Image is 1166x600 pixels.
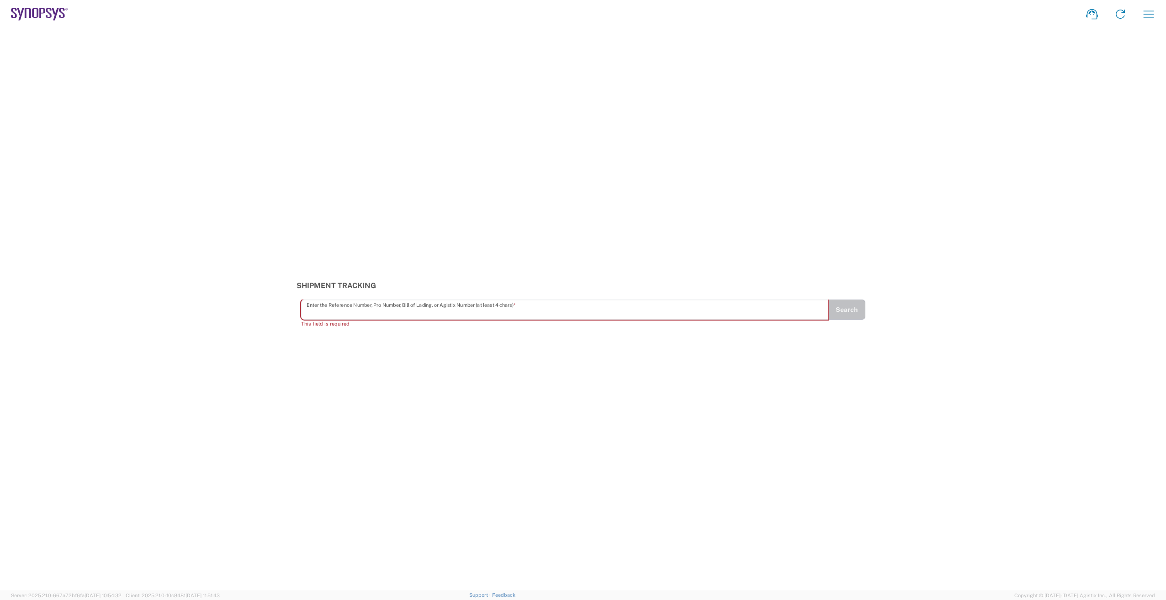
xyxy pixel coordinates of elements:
a: Support [469,592,492,598]
span: [DATE] 10:54:32 [85,593,122,598]
span: Client: 2025.21.0-f0c8481 [126,593,220,598]
div: This field is required [301,320,828,328]
h3: Shipment Tracking [297,281,870,290]
span: Server: 2025.21.0-667a72bf6fa [11,593,122,598]
a: Feedback [492,592,515,598]
span: Copyright © [DATE]-[DATE] Agistix Inc., All Rights Reserved [1014,591,1155,600]
span: [DATE] 11:51:43 [185,593,220,598]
